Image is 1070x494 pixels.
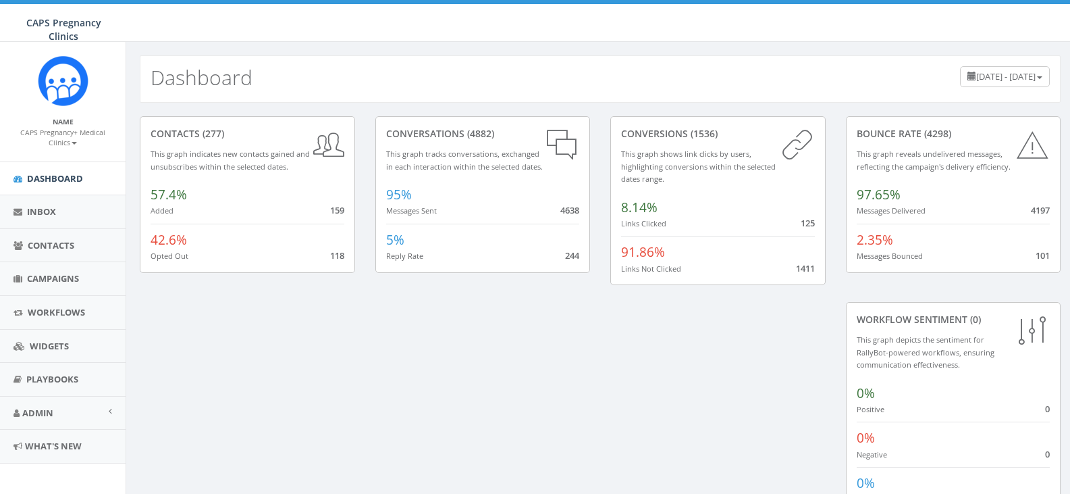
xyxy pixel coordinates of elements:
small: Opted Out [151,251,188,261]
small: This graph indicates new contacts gained and unsubscribes within the selected dates. [151,149,310,172]
small: This graph tracks conversations, exchanged in each interaction within the selected dates. [386,149,543,172]
div: Workflow Sentiment [857,313,1050,326]
small: Positive [857,404,884,414]
div: contacts [151,127,344,141]
span: Inbox [27,205,56,218]
span: (0) [967,313,981,326]
small: Messages Sent [386,205,437,216]
small: Links Not Clicked [621,264,681,274]
span: 125 [801,217,815,229]
small: This graph reveals undelivered messages, reflecting the campaign's delivery efficiency. [857,149,1011,172]
span: Campaigns [27,272,79,285]
span: 0 [1045,448,1050,460]
span: 4638 [560,204,579,216]
span: [DATE] - [DATE] [976,70,1036,82]
span: 0% [857,385,875,402]
span: (4298) [921,127,951,140]
small: Messages Delivered [857,205,926,216]
span: 244 [565,249,579,262]
small: Reply Rate [386,251,423,261]
div: conversions [621,127,815,141]
span: 0 [1045,403,1050,415]
span: Workflows [28,306,85,318]
span: Contacts [28,239,74,251]
span: Widgets [30,340,69,352]
span: 0% [857,429,875,447]
span: 2.35% [857,231,893,249]
small: CAPS Pregnancy+ Medical Clinics [20,128,105,148]
span: 1411 [796,262,815,274]
div: Bounce Rate [857,127,1050,141]
span: 5% [386,231,404,249]
small: Added [151,205,173,216]
span: Dashboard [27,172,83,184]
span: 0% [857,474,875,492]
span: 42.6% [151,231,187,249]
span: 118 [330,249,344,262]
span: 159 [330,204,344,216]
span: 95% [386,186,412,203]
span: (277) [200,127,224,140]
small: Name [53,117,74,126]
small: Links Clicked [621,218,666,228]
img: Rally_Corp_Icon_1.png [38,55,88,106]
span: 97.65% [857,186,901,203]
span: Playbooks [26,373,78,385]
span: CAPS Pregnancy Clinics [26,16,101,43]
span: What's New [25,440,82,452]
span: 57.4% [151,186,187,203]
small: Negative [857,449,887,460]
span: 101 [1036,249,1050,262]
span: 4197 [1031,204,1050,216]
span: Admin [22,407,53,419]
span: (4882) [464,127,494,140]
span: (1536) [688,127,718,140]
small: This graph shows link clicks by users, highlighting conversions within the selected dates range. [621,149,776,184]
small: This graph depicts the sentiment for RallyBot-powered workflows, ensuring communication effective... [857,335,994,370]
a: CAPS Pregnancy+ Medical Clinics [20,126,105,149]
div: conversations [386,127,580,141]
span: 91.86% [621,243,665,261]
span: 8.14% [621,199,658,216]
h2: Dashboard [151,66,252,89]
small: Messages Bounced [857,251,923,261]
